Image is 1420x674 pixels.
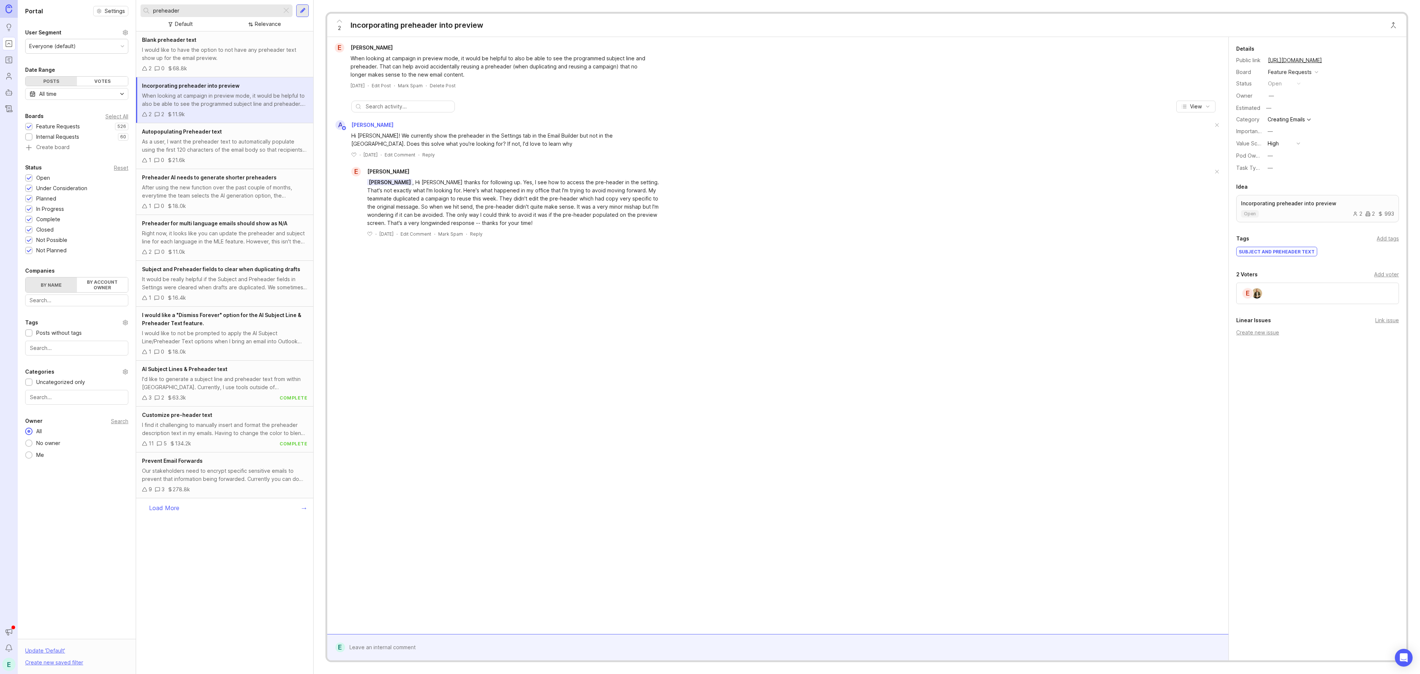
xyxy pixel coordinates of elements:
div: 11.9k [172,110,185,118]
div: E [335,43,344,53]
div: When looking at campaign in preview mode, it would be helpful to also be able to see the programm... [142,92,307,108]
div: E [1242,287,1254,299]
a: [URL][DOMAIN_NAME] [1266,55,1324,65]
div: 278.8k [173,485,190,493]
div: Load More [136,498,313,518]
div: Subject and Preheader text [1237,247,1317,256]
input: Search... [30,344,124,352]
div: Our stakeholders need to encrypt specific sensitive emails to prevent that information being forw... [142,467,307,483]
label: By account owner [77,277,128,292]
span: AI Subject Lines & Preheader text [142,366,227,372]
div: 5 [163,439,167,448]
div: · [434,231,435,237]
div: Not Planned [36,246,67,255]
div: 1 [149,348,151,356]
a: Blank preheader textI would like to have the option to not have any preheader text show up for th... [136,31,313,77]
a: Users [2,70,16,83]
div: 0 [161,294,164,302]
a: Portal [2,37,16,50]
div: Default [175,20,193,28]
div: E [335,643,345,652]
div: Me [33,451,48,459]
div: 1 [149,156,151,164]
div: I'd like to generate a subject line and preheader text from within [GEOGRAPHIC_DATA]. Currently, ... [142,375,307,391]
div: 0 [161,248,165,256]
div: 18.0k [172,202,186,210]
div: Update ' Default ' [25,647,65,658]
div: Open Intercom Messenger [1395,649,1413,667]
a: AI Subject Lines & Preheader textI'd like to generate a subject line and preheader text from with... [136,361,313,407]
div: Closed [36,226,54,234]
img: David Purcell [1252,288,1262,299]
div: 2 [161,110,164,118]
span: [PERSON_NAME] [367,179,412,185]
span: Customize pre-header text [142,412,212,418]
div: No owner [33,439,64,447]
div: · [418,152,419,158]
span: Blank preheader text [142,37,196,43]
div: 1 [149,202,151,210]
div: — [1268,164,1273,172]
span: [PERSON_NAME] [351,122,393,128]
div: Add tags [1377,235,1399,243]
div: 2 [149,110,152,118]
div: Reset [114,166,128,170]
a: Ideas [2,21,16,34]
div: Uncategorized only [36,378,85,386]
div: 134.2k [175,439,191,448]
img: member badge [341,125,347,131]
div: Date Range [25,65,55,74]
time: [DATE] [379,231,393,237]
div: · [368,82,369,89]
a: A[PERSON_NAME] [331,120,393,130]
div: Votes [77,77,128,86]
div: Linear Issues [1236,316,1271,325]
div: Tags [25,318,38,327]
div: 18.0k [172,348,186,356]
div: — [1268,127,1273,135]
div: Edit Comment [400,231,431,237]
div: · [375,231,376,237]
div: In Progress [36,205,64,213]
div: Estimated [1236,105,1260,111]
button: Mark Spam [438,231,463,237]
p: open [1244,211,1256,217]
div: All time [39,90,57,98]
div: Tags [1236,234,1249,243]
div: Edit Comment [385,152,415,158]
div: Complete [36,215,60,223]
div: Details [1236,44,1254,53]
span: View [1190,103,1202,110]
div: · [359,152,361,158]
a: Subject and Preheader fields to clear when duplicating draftsIt would be really helpful if the Su... [136,261,313,307]
div: 11 [149,439,154,448]
div: Reply [422,152,435,158]
input: Search... [30,393,124,401]
div: Posts without tags [36,329,82,337]
a: Customize pre-header textI find it challenging to manually insert and format the preheader descri... [136,407,313,452]
label: Task Type [1236,165,1262,171]
div: Relevance [255,20,281,28]
div: 2 [161,394,164,402]
div: I would like to not be prompted to apply the AI Subject Line/Preheader Text options when I bring ... [142,329,307,346]
div: complete [280,395,307,401]
div: All [33,427,45,435]
a: Changelog [2,102,16,115]
div: Open [36,174,50,182]
div: 0 [161,202,164,210]
div: A [335,120,345,130]
input: Search... [30,296,124,304]
div: · [426,82,427,89]
div: · [394,82,395,89]
a: Incorporating preheader into previewWhen looking at campaign in preview mode, it would be helpful... [136,77,313,123]
button: Settings [93,6,128,16]
p: 526 [117,124,126,129]
div: Create new saved filter [25,658,83,667]
div: E [2,658,16,671]
div: Search [111,419,128,423]
div: 2 [149,248,152,256]
span: I would like a "Dismiss Forever" option for the AI Subject Line & Preheader Text feature. [142,312,301,326]
div: Posts [26,77,77,86]
div: Link issue [1375,316,1399,324]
